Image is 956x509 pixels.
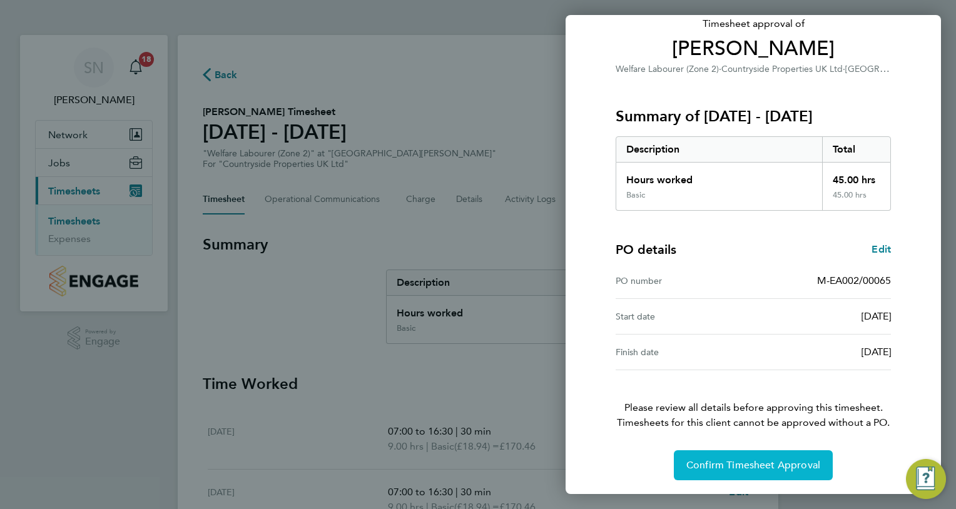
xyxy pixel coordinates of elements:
div: Hours worked [616,163,822,190]
span: Timesheets for this client cannot be approved without a PO. [601,415,906,430]
div: Summary of 22 - 28 Sep 2025 [616,136,891,211]
div: [DATE] [753,309,891,324]
h4: PO details [616,241,676,258]
div: Start date [616,309,753,324]
span: [PERSON_NAME] [616,36,891,61]
button: Engage Resource Center [906,459,946,499]
div: Finish date [616,345,753,360]
div: Basic [626,190,645,200]
span: Confirm Timesheet Approval [686,459,820,471]
span: Countryside Properties UK Ltd [721,64,843,74]
span: M-EA002/00065 [817,275,891,286]
span: · [843,64,845,74]
div: Total [822,137,891,162]
span: Edit [872,243,891,255]
h3: Summary of [DATE] - [DATE] [616,106,891,126]
div: PO number [616,273,753,288]
span: · [719,64,721,74]
div: Description [616,137,822,162]
a: Edit [872,242,891,257]
span: Timesheet approval of [616,16,891,31]
div: 45.00 hrs [822,190,891,210]
div: [DATE] [753,345,891,360]
button: Confirm Timesheet Approval [674,450,833,480]
span: Welfare Labourer (Zone 2) [616,64,719,74]
p: Please review all details before approving this timesheet. [601,370,906,430]
div: 45.00 hrs [822,163,891,190]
